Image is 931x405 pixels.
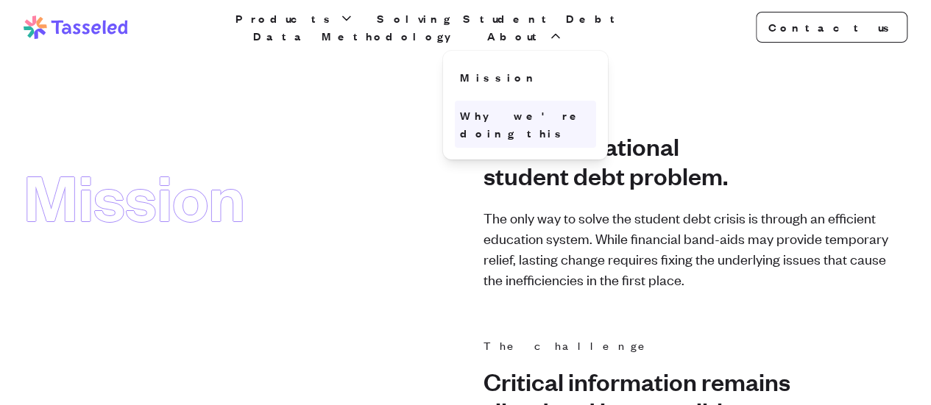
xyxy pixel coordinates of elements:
a: Why we're doing this [454,101,595,148]
span: About [487,27,545,45]
a: Data Methodology [250,27,467,45]
h2: The challenge [484,337,896,354]
span: Products [236,10,336,27]
h2: The mission [484,101,896,119]
h3: Solve the national [484,131,896,190]
a: Mission [454,62,595,92]
button: Products [233,10,356,27]
span: student debt problem. [484,160,896,190]
div: Mission [24,160,245,231]
a: Solving Student Debt [374,10,626,27]
button: About [484,27,565,45]
p: The only way to solve the student debt crisis is through an efficient education system. While fin... [484,207,896,290]
a: Contact us [756,12,907,43]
